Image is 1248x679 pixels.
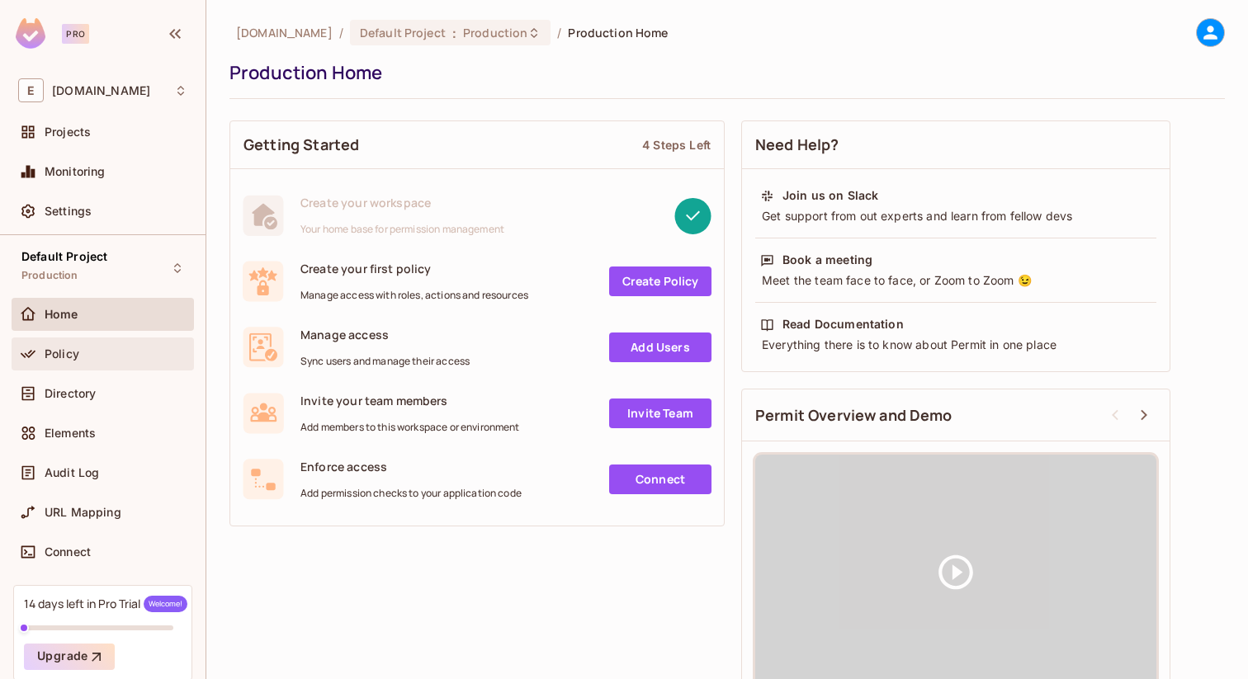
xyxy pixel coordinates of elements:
span: Production [463,25,527,40]
span: Manage access [300,327,470,342]
a: Create Policy [609,266,711,296]
div: Read Documentation [782,316,904,332]
div: Pro [62,24,89,44]
a: Invite Team [609,398,711,428]
span: Getting Started [243,134,359,155]
button: Upgrade [24,644,115,670]
span: Production Home [568,25,668,40]
span: Directory [45,387,96,400]
span: Audit Log [45,466,99,479]
div: Meet the team face to face, or Zoom to Zoom 😉 [760,272,1151,289]
div: Everything there is to know about Permit in one place [760,337,1151,353]
span: URL Mapping [45,506,121,519]
span: Home [45,308,78,321]
li: / [339,25,343,40]
span: Production [21,269,78,282]
span: Default Project [360,25,446,40]
span: Sync users and manage their access [300,355,470,368]
span: Create your first policy [300,261,528,276]
div: Get support from out experts and learn from fellow devs [760,208,1151,224]
span: E [18,78,44,102]
span: : [451,26,457,40]
span: Welcome! [144,596,187,612]
span: Add members to this workspace or environment [300,421,520,434]
span: the active workspace [236,25,333,40]
span: Need Help? [755,134,839,155]
div: Join us on Slack [782,187,878,204]
div: 4 Steps Left [642,137,711,153]
li: / [557,25,561,40]
div: Production Home [229,60,1217,85]
span: Add permission checks to your application code [300,487,522,500]
span: Monitoring [45,165,106,178]
div: Book a meeting [782,252,872,268]
span: Enforce access [300,459,522,474]
span: Projects [45,125,91,139]
span: Create your workspace [300,195,504,210]
span: Policy [45,347,79,361]
span: Elements [45,427,96,440]
a: Add Users [609,332,711,362]
img: SReyMgAAAABJRU5ErkJggg== [16,18,45,49]
span: Connect [45,545,91,559]
span: Settings [45,205,92,218]
div: 14 days left in Pro Trial [24,596,187,612]
span: Invite your team members [300,393,520,408]
span: Workspace: example.com [52,84,150,97]
span: Manage access with roles, actions and resources [300,289,528,302]
a: Connect [609,464,711,494]
span: Permit Overview and Demo [755,405,953,426]
span: Default Project [21,250,107,263]
span: Your home base for permission management [300,223,504,236]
